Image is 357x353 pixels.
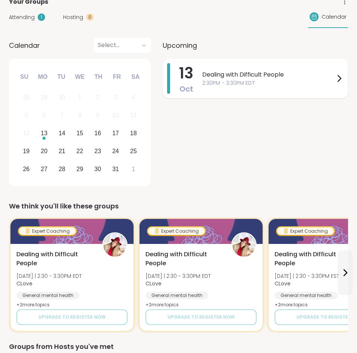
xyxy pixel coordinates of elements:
div: Choose Sunday, October 19th, 2025 [18,143,34,159]
div: 8 [78,110,82,120]
div: Not available Sunday, October 12th, 2025 [18,126,34,142]
div: Sa [127,69,144,85]
div: 1 [78,92,82,102]
div: 2 [96,92,99,102]
div: 29 [76,164,83,174]
span: Dealing with Difficult People [202,70,335,79]
div: 13 [41,128,47,138]
div: 7 [60,110,64,120]
span: Hosting [63,13,83,21]
div: Not available Sunday, September 28th, 2025 [18,90,34,106]
div: Not available Thursday, October 9th, 2025 [90,108,106,124]
div: Not available Friday, October 3rd, 2025 [107,90,123,106]
button: Upgrade to register now [16,309,128,325]
div: Choose Friday, October 17th, 2025 [107,126,123,142]
div: 22 [76,146,83,156]
div: 28 [59,164,65,174]
div: 23 [94,146,101,156]
div: Not available Sunday, October 5th, 2025 [18,108,34,124]
div: Not available Monday, September 29th, 2025 [36,90,52,106]
span: 13 [179,63,193,84]
div: Tu [53,69,69,85]
span: Dealing with Difficult People [145,250,223,268]
span: 2:30PM - 3:30PM EDT [202,79,335,87]
div: 0 [86,13,94,21]
div: 31 [112,164,119,174]
div: Su [16,69,32,85]
span: [DATE] | 2:30 - 3:30PM EDT [16,272,82,280]
div: 3 [114,92,117,102]
div: 18 [130,128,137,138]
div: Mo [34,69,51,85]
div: Choose Tuesday, October 28th, 2025 [54,161,70,177]
div: Choose Monday, October 27th, 2025 [36,161,52,177]
div: 21 [59,146,65,156]
div: Not available Saturday, October 11th, 2025 [125,108,141,124]
div: Choose Friday, October 31st, 2025 [107,161,123,177]
div: Not available Saturday, October 4th, 2025 [125,90,141,106]
div: 30 [59,92,65,102]
div: Not available Tuesday, September 30th, 2025 [54,90,70,106]
div: Choose Thursday, October 30th, 2025 [90,161,106,177]
div: 11 [130,110,137,120]
div: Expert Coaching [277,227,334,235]
span: Upgrade to register now [38,314,106,321]
div: 14 [59,128,65,138]
div: Expert Coaching [19,227,76,235]
div: Not available Wednesday, October 1st, 2025 [72,90,88,106]
span: Dealing with Difficult People [275,250,352,268]
span: Upcoming [163,40,197,50]
div: 27 [41,164,47,174]
span: Calendar [9,40,40,50]
div: 17 [112,128,119,138]
div: We [72,69,88,85]
div: Not available Wednesday, October 8th, 2025 [72,108,88,124]
div: 25 [130,146,137,156]
div: 20 [41,146,47,156]
img: CLove [103,233,126,257]
div: Not available Tuesday, October 7th, 2025 [54,108,70,124]
div: 1 [38,13,45,21]
div: 6 [43,110,46,120]
div: Choose Wednesday, October 29th, 2025 [72,161,88,177]
div: We think you'll like these groups [9,201,348,211]
div: Not available Monday, October 6th, 2025 [36,108,52,124]
div: Choose Wednesday, October 15th, 2025 [72,126,88,142]
span: Attending [9,13,35,21]
span: Upgrade to register now [167,314,235,321]
div: General mental health [275,292,338,299]
div: Fr [109,69,125,85]
div: Not available Thursday, October 2nd, 2025 [90,90,106,106]
div: General mental health [16,292,79,299]
div: 16 [94,128,101,138]
div: General mental health [145,292,209,299]
span: Oct [179,84,193,94]
div: 5 [25,110,28,120]
span: [DATE] | 2:30 - 3:30PM EST [275,272,339,280]
div: Expert Coaching [148,227,205,235]
div: Th [90,69,107,85]
div: 24 [112,146,119,156]
div: month 2025-10 [17,89,142,178]
div: 26 [23,164,29,174]
div: Choose Saturday, October 25th, 2025 [125,143,141,159]
div: Choose Tuesday, October 14th, 2025 [54,126,70,142]
div: Choose Sunday, October 26th, 2025 [18,161,34,177]
div: Choose Thursday, October 23rd, 2025 [90,143,106,159]
div: 12 [23,128,29,138]
div: Choose Wednesday, October 22nd, 2025 [72,143,88,159]
div: Not available Friday, October 10th, 2025 [107,108,123,124]
div: Choose Monday, October 20th, 2025 [36,143,52,159]
div: Choose Thursday, October 16th, 2025 [90,126,106,142]
span: [DATE] | 2:30 - 3:30PM EDT [145,272,211,280]
div: 19 [23,146,29,156]
div: 29 [41,92,47,102]
div: 28 [23,92,29,102]
b: CLove [16,280,32,287]
span: Dealing with Difficult People [16,250,94,268]
div: Choose Saturday, November 1st, 2025 [125,161,141,177]
button: Upgrade to register now [145,309,257,325]
span: Calendar [322,13,347,21]
div: Choose Tuesday, October 21st, 2025 [54,143,70,159]
div: Choose Friday, October 24th, 2025 [107,143,123,159]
